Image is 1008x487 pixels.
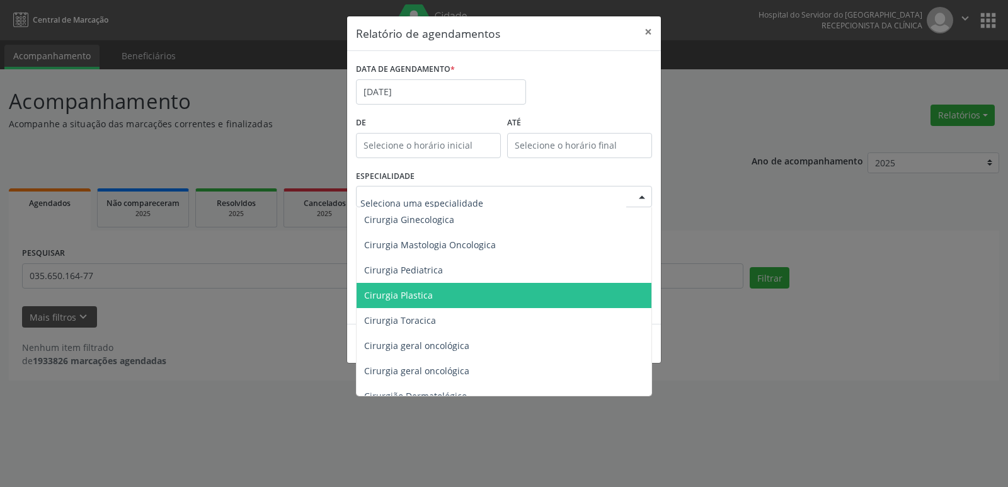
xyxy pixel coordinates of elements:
span: Cirurgia geral oncológica [364,365,469,377]
span: Cirurgia Plastica [364,289,433,301]
span: Cirurgia Pediatrica [364,264,443,276]
span: Cirurgia Toracica [364,314,436,326]
label: ATÉ [507,113,652,133]
label: De [356,113,501,133]
span: Cirurgia Ginecologica [364,214,454,226]
label: ESPECIALIDADE [356,167,415,186]
button: Close [636,16,661,47]
label: DATA DE AGENDAMENTO [356,60,455,79]
input: Selecione uma data ou intervalo [356,79,526,105]
h5: Relatório de agendamentos [356,25,500,42]
span: Cirurgia geral oncológica [364,340,469,352]
span: Cirurgia Mastologia Oncologica [364,239,496,251]
input: Seleciona uma especialidade [360,190,626,215]
input: Selecione o horário inicial [356,133,501,158]
input: Selecione o horário final [507,133,652,158]
span: Cirurgião Dermatológico [364,390,467,402]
